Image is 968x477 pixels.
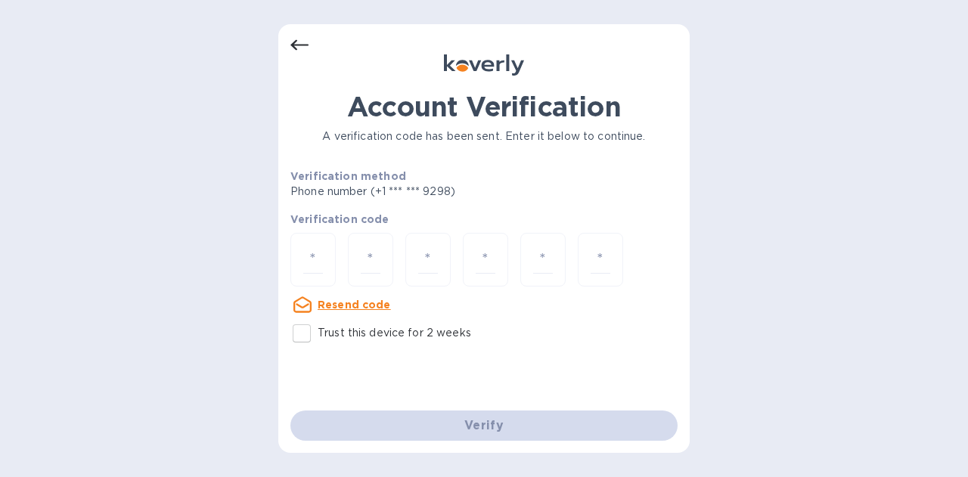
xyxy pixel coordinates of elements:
p: Verification code [290,212,678,227]
b: Verification method [290,170,406,182]
p: Phone number (+1 *** *** 9298) [290,184,571,200]
p: Trust this device for 2 weeks [318,325,471,341]
p: A verification code has been sent. Enter it below to continue. [290,129,678,144]
h1: Account Verification [290,91,678,122]
u: Resend code [318,299,391,311]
